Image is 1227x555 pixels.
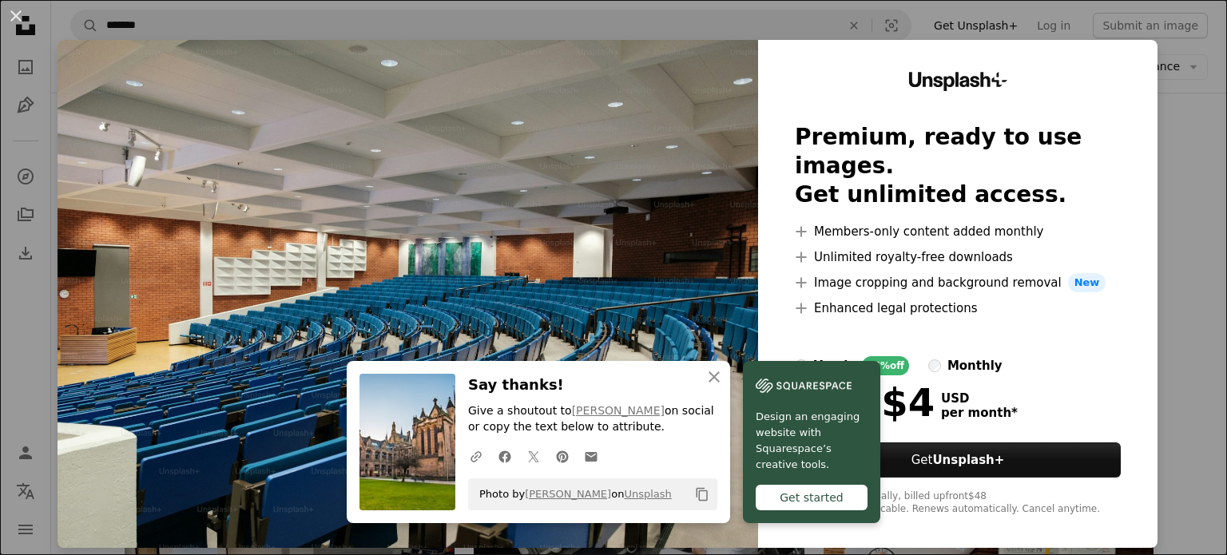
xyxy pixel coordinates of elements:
[932,453,1004,467] strong: Unsplash+
[795,359,808,372] input: yearly66%off
[795,248,1121,267] li: Unlimited royalty-free downloads
[519,440,548,472] a: Share on Twitter
[490,440,519,472] a: Share on Facebook
[756,374,852,398] img: file-1606177908946-d1eed1cbe4f5image
[756,409,868,473] span: Design an engaging website with Squarespace’s creative tools.
[624,488,671,500] a: Unsplash
[928,359,941,372] input: monthly
[941,406,1018,420] span: per month *
[468,374,717,397] h3: Say thanks!
[795,222,1121,241] li: Members-only content added monthly
[756,485,868,510] div: Get started
[689,481,716,508] button: Copy to clipboard
[572,404,665,417] a: [PERSON_NAME]
[947,356,1003,375] div: monthly
[862,356,909,375] div: 66% off
[814,356,856,375] div: yearly
[795,299,1121,318] li: Enhanced legal protections
[468,403,717,435] p: Give a shoutout to on social or copy the text below to attribute.
[743,361,880,523] a: Design an engaging website with Squarespace’s creative tools.Get started
[795,123,1121,209] h2: Premium, ready to use images. Get unlimited access.
[1068,273,1106,292] span: New
[548,440,577,472] a: Share on Pinterest
[525,488,611,500] a: [PERSON_NAME]
[795,490,1121,516] div: * When paid annually, billed upfront $48 Taxes where applicable. Renews automatically. Cancel any...
[795,442,1121,478] button: GetUnsplash+
[941,391,1018,406] span: USD
[577,440,606,472] a: Share over email
[795,273,1121,292] li: Image cropping and background removal
[471,482,672,507] span: Photo by on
